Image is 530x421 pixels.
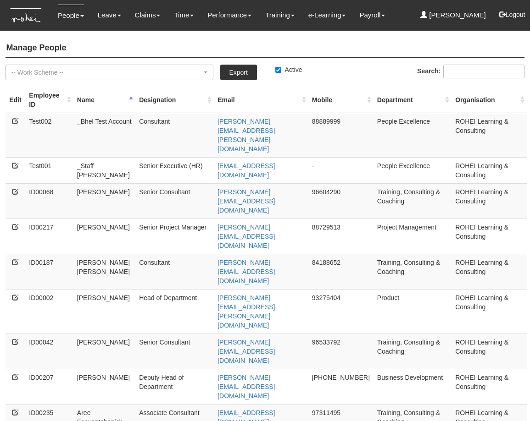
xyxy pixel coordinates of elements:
td: Training, Consulting & Coaching [374,254,452,289]
td: Senior Consultant [135,183,214,219]
td: 88889999 [308,113,374,157]
td: [PERSON_NAME] [73,289,135,334]
a: Claims [135,5,161,26]
th: Designation : activate to sort column ascending [135,87,214,113]
a: People [58,5,84,26]
a: [EMAIL_ADDRESS][DOMAIN_NAME] [218,162,275,179]
td: ROHEI Learning & Consulting [452,183,526,219]
td: 84188652 [308,254,374,289]
td: ID00187 [25,254,73,289]
td: _Staff [PERSON_NAME] [73,157,135,183]
a: [PERSON_NAME][EMAIL_ADDRESS][DOMAIN_NAME] [218,188,275,214]
td: _Bhel Test Account [73,113,135,157]
th: Email : activate to sort column ascending [214,87,308,113]
a: Export [220,65,257,80]
td: [PERSON_NAME] [73,219,135,254]
th: Mobile : activate to sort column ascending [308,87,374,113]
td: 96604290 [308,183,374,219]
td: Business Development [374,369,452,404]
td: ID00002 [25,289,73,334]
td: [PHONE_NUMBER] [308,369,374,404]
td: [PERSON_NAME] [73,369,135,404]
td: 93275404 [308,289,374,334]
a: e-Learning [308,5,346,26]
div: -- Work Scheme -- [11,68,202,77]
a: [PERSON_NAME][EMAIL_ADDRESS][DOMAIN_NAME] [218,224,275,249]
td: Training, Consulting & Coaching [374,334,452,369]
input: Active [275,67,281,73]
th: Edit [6,87,26,113]
td: ID00217 [25,219,73,254]
a: Leave [98,5,121,26]
td: Project Management [374,219,452,254]
th: Employee ID: activate to sort column ascending [25,87,73,113]
td: - [308,157,374,183]
td: Deputy Head of Department [135,369,214,404]
td: ROHEI Learning & Consulting [452,369,526,404]
a: [PERSON_NAME][EMAIL_ADDRESS][PERSON_NAME][DOMAIN_NAME] [218,294,275,329]
td: Product [374,289,452,334]
td: People Excellence [374,113,452,157]
td: ID00068 [25,183,73,219]
td: Consultant [135,113,214,157]
th: Organisation : activate to sort column ascending [452,87,526,113]
a: Training [265,5,295,26]
a: Payroll [359,5,385,26]
label: Active [275,65,302,74]
th: Department : activate to sort column ascending [374,87,452,113]
a: [PERSON_NAME] [420,5,486,26]
a: [PERSON_NAME][EMAIL_ADDRESS][DOMAIN_NAME] [218,259,275,284]
a: [PERSON_NAME][EMAIL_ADDRESS][PERSON_NAME][DOMAIN_NAME] [218,118,275,153]
td: ID00042 [25,334,73,369]
td: Head of Department [135,289,214,334]
td: Senior Consultant [135,334,214,369]
td: ROHEI Learning & Consulting [452,219,526,254]
a: Time [174,5,194,26]
td: ROHEI Learning & Consulting [452,254,526,289]
th: Name : activate to sort column descending [73,87,135,113]
label: Search: [417,65,524,78]
button: -- Work Scheme -- [6,65,213,80]
td: Test001 [25,157,73,183]
a: [PERSON_NAME][EMAIL_ADDRESS][DOMAIN_NAME] [218,339,275,364]
td: Senior Project Manager [135,219,214,254]
td: 88729513 [308,219,374,254]
td: [PERSON_NAME] [73,334,135,369]
td: Test002 [25,113,73,157]
td: ROHEI Learning & Consulting [452,289,526,334]
td: People Excellence [374,157,452,183]
input: Search: [443,65,524,78]
td: ROHEI Learning & Consulting [452,334,526,369]
a: Performance [207,5,251,26]
td: ROHEI Learning & Consulting [452,113,526,157]
td: ROHEI Learning & Consulting [452,157,526,183]
td: [PERSON_NAME] [PERSON_NAME] [73,254,135,289]
h4: Manage People [6,39,525,58]
td: ID00207 [25,369,73,404]
td: [PERSON_NAME] [73,183,135,219]
td: Consultant [135,254,214,289]
td: Senior Executive (HR) [135,157,214,183]
a: [PERSON_NAME][EMAIL_ADDRESS][DOMAIN_NAME] [218,374,275,399]
td: 96533792 [308,334,374,369]
td: Training, Consulting & Coaching [374,183,452,219]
